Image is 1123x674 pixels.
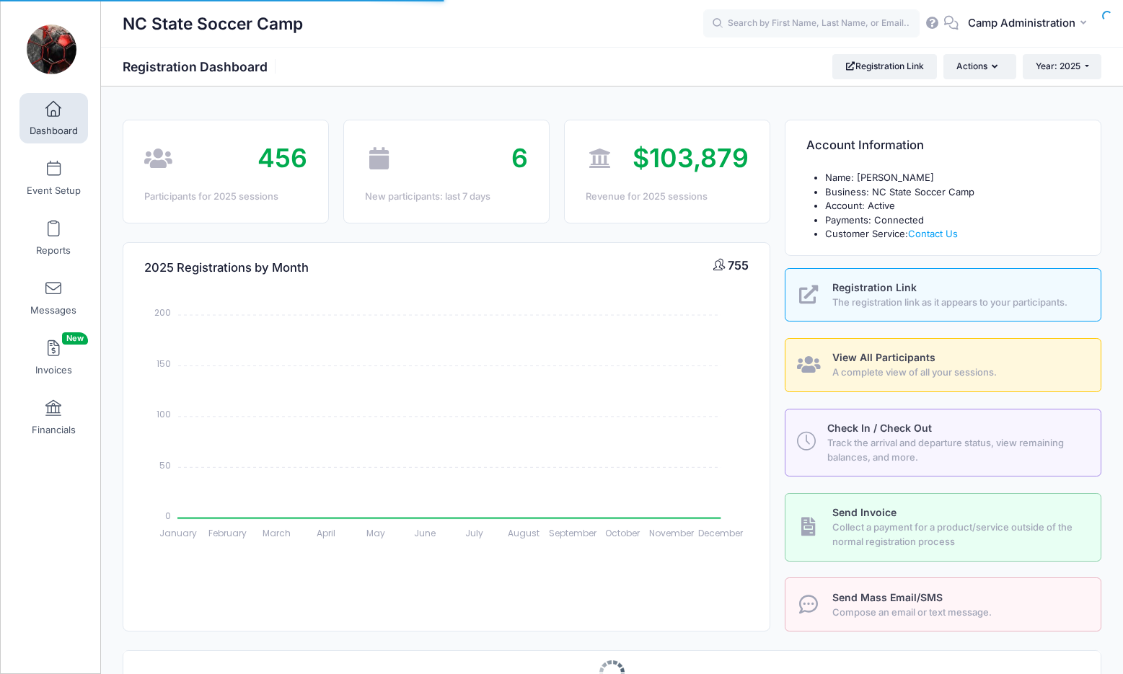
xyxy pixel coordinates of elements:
[832,54,937,79] a: Registration Link
[157,357,171,369] tspan: 150
[159,458,171,471] tspan: 50
[263,526,291,538] tspan: March
[825,185,1080,200] li: Business: NC State Soccer Camp
[959,7,1101,40] button: Camp Administration
[728,258,749,272] span: 755
[508,526,540,538] tspan: August
[19,213,88,263] a: Reports
[825,213,1080,228] li: Payments: Connected
[1023,54,1101,79] button: Year: 2025
[317,526,335,538] tspan: April
[144,247,309,288] h4: 2025 Registrations by Month
[1036,61,1080,71] span: Year: 2025
[27,185,81,197] span: Event Setup
[832,606,1085,620] span: Compose an email or text message.
[157,408,171,420] tspan: 100
[165,510,171,522] tspan: 0
[827,422,932,434] span: Check In / Check Out
[633,142,749,174] span: $103,879
[123,59,280,74] h1: Registration Dashboard
[586,190,749,204] div: Revenue for 2025 sessions
[30,304,76,316] span: Messages
[19,392,88,443] a: Financials
[549,526,597,538] tspan: September
[35,364,72,376] span: Invoices
[365,190,528,204] div: New participants: last 7 days
[825,227,1080,241] li: Customer Service:
[30,125,78,137] span: Dashboard
[785,268,1101,322] a: Registration Link The registration link as it appears to your participants.
[943,54,1016,79] button: Actions
[511,142,528,174] span: 6
[832,365,1085,380] span: A complete view of all your sessions.
[832,520,1085,549] span: Collect a payment for a product/service outside of the normal registration process
[785,338,1101,392] a: View All Participants A complete view of all your sessions.
[908,228,958,239] a: Contact Us
[25,22,79,76] img: NC State Soccer Camp
[154,306,171,319] tspan: 200
[832,591,943,603] span: Send Mass Email/SMS
[159,526,197,538] tspan: January
[825,199,1080,213] li: Account: Active
[832,506,897,518] span: Send Invoice
[649,526,695,538] tspan: November
[785,493,1101,561] a: Send Invoice Collect a payment for a product/service outside of the normal registration process
[32,424,76,436] span: Financials
[62,332,88,345] span: New
[827,436,1084,464] span: Track the arrival and departure status, view remaining balances, and more.
[968,15,1075,31] span: Camp Administration
[257,142,307,174] span: 456
[699,526,744,538] tspan: December
[832,296,1085,310] span: The registration link as it appears to your participants.
[825,171,1080,185] li: Name: [PERSON_NAME]
[19,332,88,383] a: InvoicesNew
[1,15,102,84] a: NC State Soccer Camp
[832,281,917,293] span: Registration Link
[36,244,71,257] span: Reports
[208,526,247,538] tspan: February
[703,9,920,38] input: Search by First Name, Last Name, or Email...
[414,526,436,538] tspan: June
[19,153,88,203] a: Event Setup
[144,190,307,204] div: Participants for 2025 sessions
[605,526,640,538] tspan: October
[366,526,385,538] tspan: May
[19,93,88,143] a: Dashboard
[785,409,1101,476] a: Check In / Check Out Track the arrival and departure status, view remaining balances, and more.
[806,125,924,167] h4: Account Information
[832,351,935,363] span: View All Participants
[123,7,303,40] h1: NC State Soccer Camp
[785,577,1101,631] a: Send Mass Email/SMS Compose an email or text message.
[465,526,483,538] tspan: July
[19,272,88,323] a: Messages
